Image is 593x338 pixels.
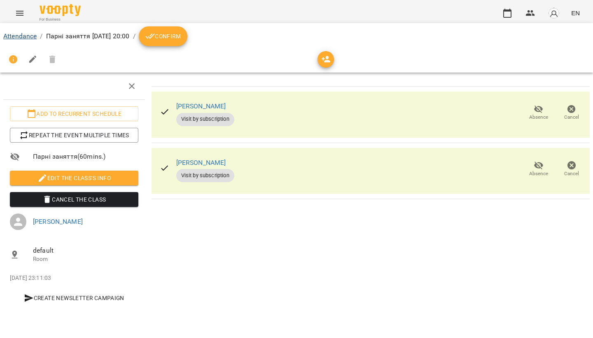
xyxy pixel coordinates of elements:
a: [PERSON_NAME] [176,102,226,110]
button: Confirm [139,26,187,46]
img: Voopty Logo [40,4,81,16]
button: Absence [522,101,555,124]
span: Edit the class's Info [16,173,132,183]
span: Cancel the class [16,195,132,204]
p: Парні заняття [DATE] 20:00 [46,31,130,41]
button: Cancel [555,157,588,181]
span: Add to recurrent schedule [16,109,132,119]
button: Cancel [555,101,588,124]
li: / [40,31,42,41]
button: Create Newsletter Campaign [10,291,138,305]
a: [PERSON_NAME] [176,159,226,167]
p: Room [33,255,138,263]
span: Cancel [564,114,579,121]
span: Confirm [145,31,181,41]
button: Add to recurrent schedule [10,106,138,121]
img: avatar_s.png [548,7,560,19]
button: EN [568,5,583,21]
span: Create Newsletter Campaign [13,293,135,303]
span: Парні заняття ( 60 mins. ) [33,152,138,162]
button: Edit the class's Info [10,171,138,185]
span: Absence [529,114,548,121]
button: Menu [10,3,30,23]
span: Visit by subscription [176,172,234,179]
span: Cancel [564,170,579,177]
li: / [133,31,135,41]
span: Visit by subscription [176,115,234,123]
nav: breadcrumb [3,26,590,46]
span: Absence [529,170,548,177]
a: Attendance [3,32,37,40]
a: [PERSON_NAME] [33,218,83,225]
button: Repeat the event multiple times [10,128,138,143]
button: Absence [522,157,555,181]
span: Repeat the event multiple times [16,130,132,140]
p: [DATE] 23:11:03 [10,274,138,282]
span: EN [571,9,580,17]
button: Cancel the class [10,192,138,207]
span: default [33,246,138,256]
span: For Business [40,17,81,22]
